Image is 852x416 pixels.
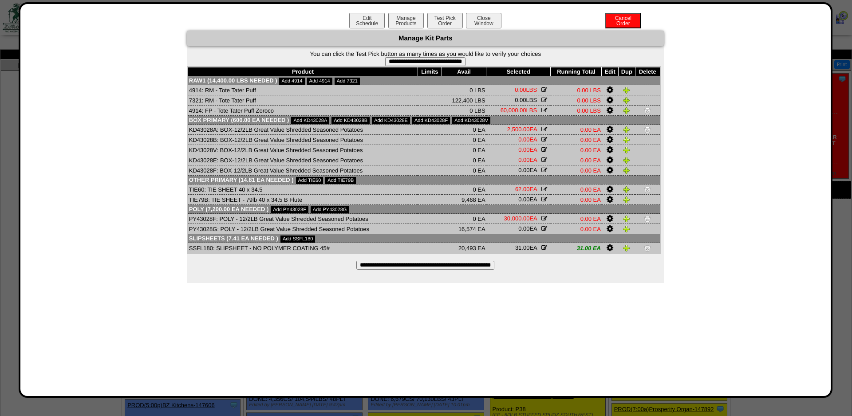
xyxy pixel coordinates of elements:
[188,76,660,85] td: Raw1 (14,400.00 LBS needed )
[335,78,360,85] a: Add 7321
[188,95,418,106] td: 7321: RM - Tote Tater Puff
[188,116,660,125] td: Box Primary (600.00 EA needed )
[518,225,529,232] span: 0.00
[442,165,486,176] td: 0 EA
[518,167,529,173] span: 0.00
[623,86,630,94] img: Duplicate Item
[504,215,530,222] span: 30,000.00
[427,13,463,28] button: Test PickOrder
[442,195,486,205] td: 9,468 EA
[644,107,651,114] img: Delete Item
[188,214,418,224] td: PY43028F: POLY - 12/2LB Great Value Shredded Seasoned Potatoes
[188,106,418,116] td: 4914: FP - Tote Tater Puff Zoroco
[644,186,651,193] img: Delete Item
[623,225,630,232] img: Duplicate Item
[307,78,332,85] a: Add 4914
[296,177,323,184] a: Add TIE60
[442,243,486,253] td: 20,493 EA
[623,126,630,133] img: Duplicate Item
[515,186,537,192] span: EA
[644,215,651,222] img: Delete Item
[188,155,418,165] td: KD43028E: BOX-12/2LB Great Value Shredded Seasoned Potatoes
[349,13,385,28] button: EditSchedule
[325,177,356,184] a: Add TIE79B
[188,85,418,95] td: 4914: RM - Tote Tater Puff
[504,215,537,222] span: EA
[602,67,618,76] th: Edit
[465,20,502,27] a: CloseWindow
[412,117,450,124] a: Add KD43028F
[623,167,630,174] img: Duplicate Item
[623,136,630,143] img: Duplicate Item
[518,225,537,232] span: EA
[442,214,486,224] td: 0 EA
[442,67,486,76] th: Avail
[442,155,486,165] td: 0 EA
[188,234,660,243] td: Slipsheets (7.41 EA needed )
[515,86,526,93] span: 0.00
[515,244,530,251] span: 31.00
[515,244,537,251] span: EA
[507,126,537,133] span: EA
[623,215,630,222] img: Duplicate Item
[623,157,630,164] img: Duplicate Item
[515,97,537,103] span: LBS
[442,125,486,135] td: 0 EA
[518,136,529,143] span: 0.00
[551,145,602,155] td: 0.00 EA
[388,13,424,28] button: ManageProducts
[188,243,418,253] td: SSFL180: SLIPSHEET - NO POLYMER COATING 45#
[501,107,526,114] span: 60,000.00
[551,224,602,234] td: 0.00 EA
[551,214,602,224] td: 0.00 EA
[518,157,537,163] span: EA
[551,184,602,195] td: 0.00 EA
[518,196,537,203] span: EA
[442,106,486,116] td: 0 LBS
[188,184,418,195] td: TIE60: TIE SHEET 40 x 34.5
[551,67,602,76] th: Running Total
[515,97,526,103] span: 0.00
[188,145,418,155] td: KD43028V: BOX-12/2LB Great Value Shredded Seasoned Potatoes
[466,13,501,28] button: CloseWindow
[188,125,418,135] td: KD43028A: BOX-12/2LB Great Value Shredded Seasoned Potatoes
[551,155,602,165] td: 0.00 EA
[518,196,529,203] span: 0.00
[279,78,304,85] a: Add 4914
[188,67,418,76] th: Product
[442,145,486,155] td: 0 EA
[501,107,537,114] span: LBS
[618,67,635,76] th: Dup
[623,146,630,153] img: Duplicate Item
[418,67,442,76] th: Limits
[188,205,660,214] td: Poly (7,200.00 EA needed )
[623,97,630,104] img: Duplicate Item
[188,195,418,205] td: TIE79B: TIE SHEET - 79lb 40 x 34.5 B Flute
[644,126,651,133] img: Delete Item
[551,106,602,116] td: 0.00 LBS
[623,107,630,114] img: Duplicate Item
[372,117,410,124] a: Add KD43028E
[518,157,529,163] span: 0.00
[551,165,602,176] td: 0.00 EA
[551,135,602,145] td: 0.00 EA
[515,186,530,192] span: 62.00
[291,117,329,124] a: Add KD43028A
[486,67,551,76] th: Selected
[551,95,602,106] td: 0.00 LBS
[452,117,490,124] a: Add KD43028V
[551,243,602,253] td: 31.00 EA
[280,235,316,243] a: Add SSFL180
[442,135,486,145] td: 0 EA
[644,244,651,251] img: Delete Item
[271,206,308,213] a: Add PY43028F
[551,85,602,95] td: 0.00 LBS
[551,125,602,135] td: 0.00 EA
[188,224,418,234] td: PY43028G: POLY - 12/2LB Great Value Shredded Seasoned Potatoes
[442,224,486,234] td: 16,574 EA
[188,176,660,184] td: Other Primary (14.81 EA needed )
[551,195,602,205] td: 0.00 EA
[623,196,630,203] img: Duplicate Item
[442,95,486,106] td: 122,400 LBS
[605,13,641,28] button: CancelOrder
